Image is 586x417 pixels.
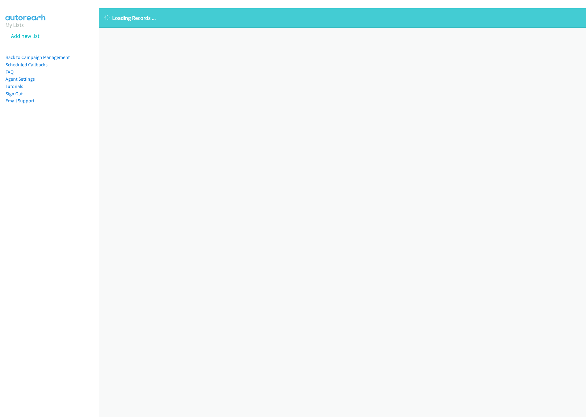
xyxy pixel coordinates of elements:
a: Add new list [11,32,39,39]
a: Back to Campaign Management [6,54,70,60]
a: Agent Settings [6,76,35,82]
a: My Lists [6,21,24,28]
a: Scheduled Callbacks [6,62,48,68]
a: Tutorials [6,83,23,89]
a: Sign Out [6,91,23,97]
p: Loading Records ... [105,14,580,22]
a: Email Support [6,98,34,104]
a: FAQ [6,69,13,75]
